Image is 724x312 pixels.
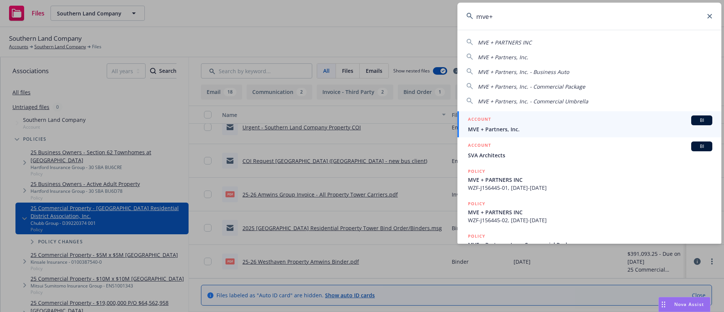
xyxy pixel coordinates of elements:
[468,232,485,240] h5: POLICY
[457,228,721,261] a: POLICYMVE + Partners, Inc. - Commercial Package
[659,297,668,312] div: Drag to move
[457,196,721,228] a: POLICYMVE + PARTNERS INCWZF-J156445-02, [DATE]-[DATE]
[478,68,569,75] span: MVE + Partners, Inc. - Business Auto
[457,163,721,196] a: POLICYMVE + PARTNERS INCWZF-J156445-01, [DATE]-[DATE]
[468,176,712,184] span: MVE + PARTNERS INC
[468,115,491,124] h5: ACCOUNT
[478,83,585,90] span: MVE + Partners, Inc. - Commercial Package
[674,301,704,307] span: Nova Assist
[468,168,485,175] h5: POLICY
[457,137,721,163] a: ACCOUNTBISVA Architects
[468,125,712,133] span: MVE + Partners, Inc.
[478,39,532,46] span: MVE + PARTNERS INC
[478,54,528,61] span: MVE + Partners, Inc.
[468,151,712,159] span: SVA Architects
[457,3,721,30] input: Search...
[468,241,712,249] span: MVE + Partners, Inc. - Commercial Package
[468,184,712,192] span: WZF-J156445-01, [DATE]-[DATE]
[457,111,721,137] a: ACCOUNTBIMVE + Partners, Inc.
[694,143,709,150] span: BI
[468,200,485,207] h5: POLICY
[468,141,491,151] h5: ACCOUNT
[468,216,712,224] span: WZF-J156445-02, [DATE]-[DATE]
[478,98,588,105] span: MVE + Partners, Inc. - Commercial Umbrella
[658,297,710,312] button: Nova Assist
[694,117,709,124] span: BI
[468,208,712,216] span: MVE + PARTNERS INC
